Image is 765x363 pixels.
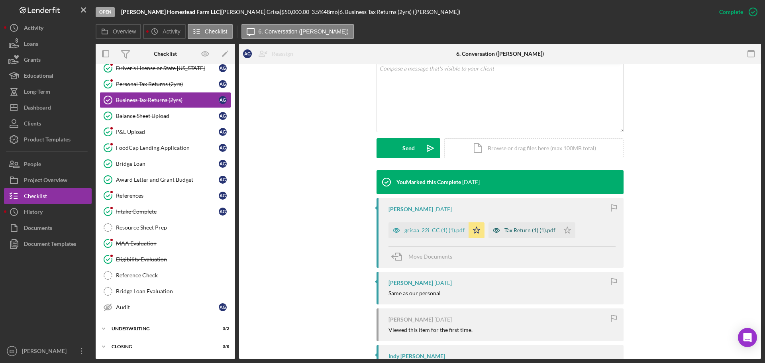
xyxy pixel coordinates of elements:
[388,206,433,212] div: [PERSON_NAME]
[100,251,231,267] a: Eligibility Evaluation
[100,267,231,283] a: Reference Check
[388,290,441,296] div: Same as our personal
[116,192,219,199] div: References
[219,144,227,152] div: A G
[4,204,92,220] button: History
[219,160,227,168] div: A G
[20,343,72,361] div: [PERSON_NAME]
[116,208,219,215] div: Intake Complete
[154,51,177,57] div: Checklist
[404,227,465,233] div: grisaa_22i_CC (1) (1).pdf
[100,76,231,92] a: Personal Tax Returns (2yrs)AG
[24,36,38,54] div: Loans
[163,28,180,35] label: Activity
[219,208,227,216] div: A G
[116,145,219,151] div: FoodCap Lending Application
[24,204,43,222] div: History
[4,52,92,68] a: Grants
[388,280,433,286] div: [PERSON_NAME]
[434,316,452,323] time: 2025-08-01 15:24
[388,316,433,323] div: [PERSON_NAME]
[219,64,227,72] div: A G
[281,9,312,15] div: $50,000.00
[24,131,71,149] div: Product Templates
[116,224,231,231] div: Resource Sheet Prep
[738,328,757,347] div: Open Intercom Messenger
[4,131,92,147] button: Product Templates
[116,113,219,119] div: Balance Sheet Upload
[215,326,229,331] div: 0 / 2
[100,220,231,235] a: Resource Sheet Prep
[462,179,480,185] time: 2025-08-05 16:36
[24,20,43,38] div: Activity
[100,124,231,140] a: P&L UploadAG
[219,303,227,311] div: A G
[388,247,460,267] button: Move Documents
[100,188,231,204] a: ReferencesAG
[116,288,231,294] div: Bridge Loan Evaluation
[388,222,484,238] button: grisaa_22i_CC (1) (1).pdf
[116,129,219,135] div: P&L Upload
[121,9,221,15] div: |
[96,24,141,39] button: Overview
[243,49,252,58] div: A G
[4,20,92,36] button: Activity
[4,36,92,52] button: Loans
[24,100,51,118] div: Dashboard
[377,138,440,158] button: Send
[100,283,231,299] a: Bridge Loan Evaluation
[4,188,92,204] button: Checklist
[113,28,136,35] label: Overview
[4,156,92,172] a: People
[504,227,555,233] div: Tax Return (1) (1).pdf
[4,172,92,188] button: Project Overview
[24,188,47,206] div: Checklist
[4,236,92,252] button: Document Templates
[116,256,231,263] div: Eligibility Evaluation
[221,9,281,15] div: [PERSON_NAME] Grisa |
[402,138,415,158] div: Send
[388,327,473,333] div: Viewed this item for the first time.
[96,7,115,17] div: Open
[116,81,219,87] div: Personal Tax Returns (2yrs)
[4,84,92,100] button: Long-Term
[4,68,92,84] button: Educational
[116,65,219,71] div: Driver's License or State [US_STATE]
[24,84,50,102] div: Long-Term
[259,28,349,35] label: 6. Conversation ([PERSON_NAME])
[205,28,228,35] label: Checklist
[112,326,209,331] div: Underwriting
[116,161,219,167] div: Bridge Loan
[24,156,41,174] div: People
[116,97,219,103] div: Business Tax Returns (2yrs)
[4,220,92,236] button: Documents
[488,222,575,238] button: Tax Return (1) (1).pdf
[312,9,324,15] div: 3.5 %
[388,353,445,359] div: Indy [PERSON_NAME]
[100,140,231,156] a: FoodCap Lending ApplicationAG
[100,204,231,220] a: Intake CompleteAG
[4,116,92,131] button: Clients
[239,46,301,62] button: AGReassign
[24,68,53,86] div: Educational
[219,96,227,104] div: A G
[188,24,233,39] button: Checklist
[10,349,15,353] text: ES
[219,176,227,184] div: A G
[143,24,185,39] button: Activity
[4,100,92,116] button: Dashboard
[116,240,231,247] div: MAA Evaluation
[24,220,52,238] div: Documents
[24,172,67,190] div: Project Overview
